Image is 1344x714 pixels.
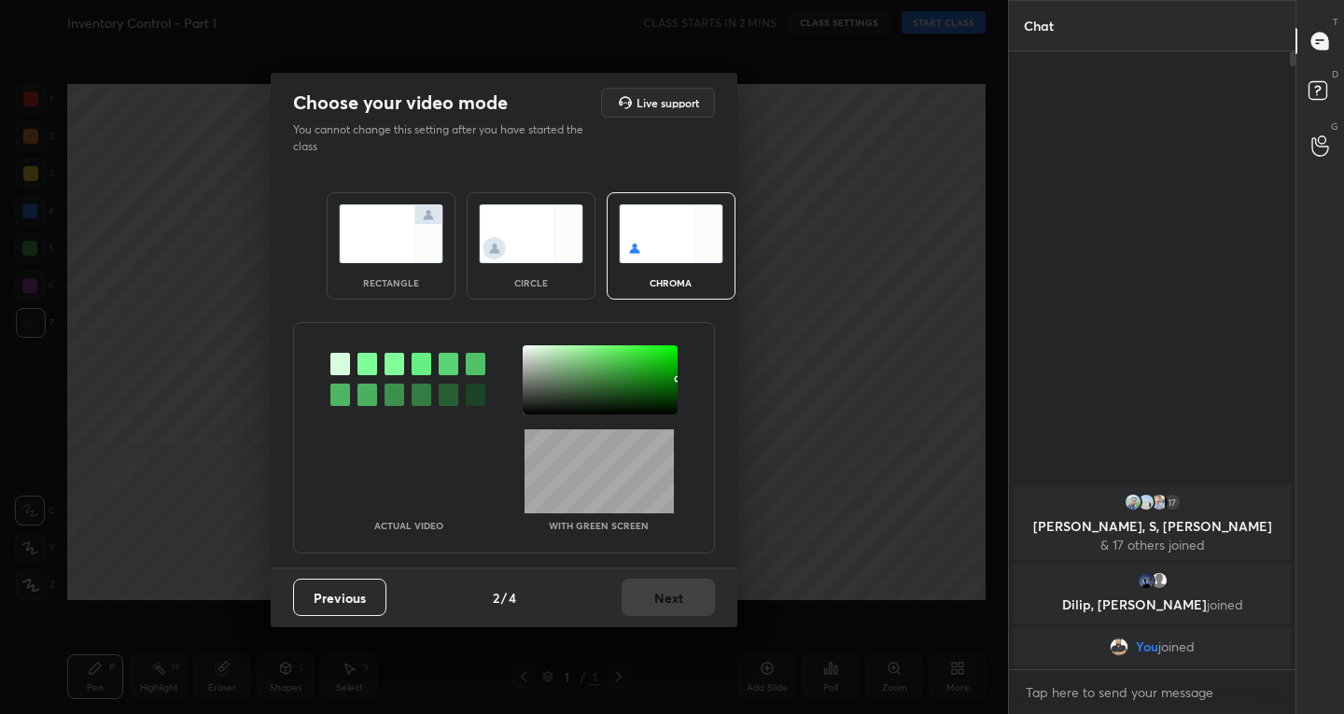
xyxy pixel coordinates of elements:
[494,278,568,287] div: circle
[1137,571,1155,590] img: 3
[479,204,583,263] img: circleScreenIcon.acc0effb.svg
[293,121,595,155] p: You cannot change this setting after you have started the class
[549,521,649,530] p: With green screen
[1025,519,1280,534] p: [PERSON_NAME], S, [PERSON_NAME]
[1110,637,1128,656] img: eb572a6c184c4c0488efe4485259b19d.jpg
[1158,639,1195,654] span: joined
[1136,639,1158,654] span: You
[1009,482,1295,669] div: grid
[1025,597,1280,612] p: Dilip, [PERSON_NAME]
[1331,119,1338,133] p: G
[1137,493,1155,511] img: 2e2c93307f07414aba042ae2b8dbeddd.jpg
[501,588,507,608] h4: /
[1009,1,1069,50] p: Chat
[1150,571,1169,590] img: default.png
[1163,493,1182,511] div: 17
[1025,538,1280,553] p: & 17 others joined
[339,204,443,263] img: normalScreenIcon.ae25ed63.svg
[293,91,508,115] h2: Choose your video mode
[1207,595,1243,613] span: joined
[1332,67,1338,81] p: D
[293,579,386,616] button: Previous
[619,204,723,263] img: chromaScreenIcon.c19ab0a0.svg
[509,588,516,608] h4: 4
[637,97,699,108] h5: Live support
[374,521,443,530] p: Actual Video
[634,278,708,287] div: chroma
[493,588,499,608] h4: 2
[1333,15,1338,29] p: T
[354,278,428,287] div: rectangle
[1150,493,1169,511] img: a858f466130d400e9721c2144dd89d56.jpg
[1124,493,1142,511] img: 942d9c6553104090a6e43f7938057ecb.101428525_3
